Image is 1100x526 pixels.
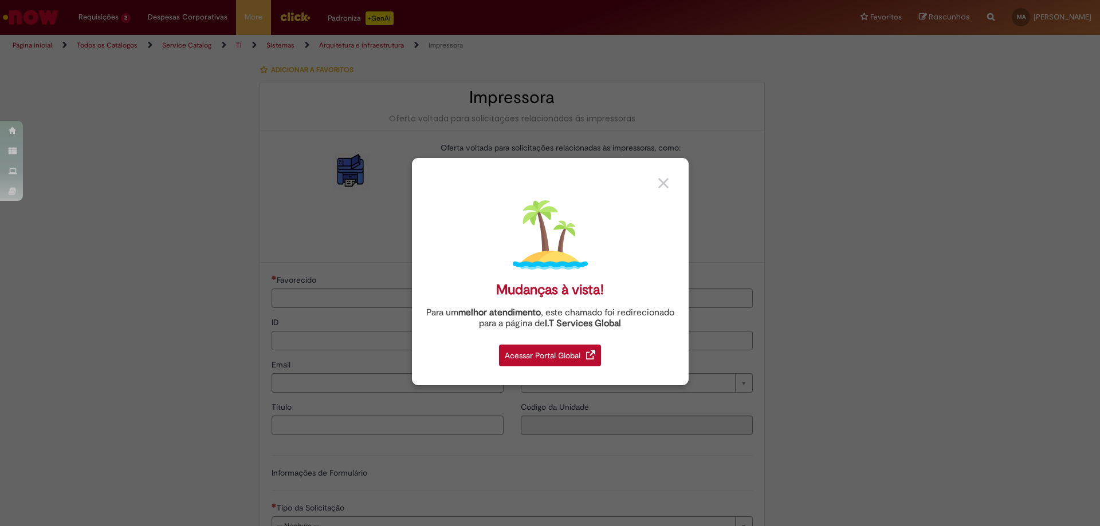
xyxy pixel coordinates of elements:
[458,307,541,318] strong: melhor atendimento
[586,350,595,359] img: redirect_link.png
[421,307,680,329] div: Para um , este chamado foi redirecionado para a página de
[545,311,621,329] a: I.T Services Global
[513,197,588,272] img: island.png
[658,178,669,188] img: close_button_grey.png
[499,338,601,366] a: Acessar Portal Global
[496,282,604,298] div: Mudanças à vista!
[499,345,601,366] div: Acessar Portal Global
